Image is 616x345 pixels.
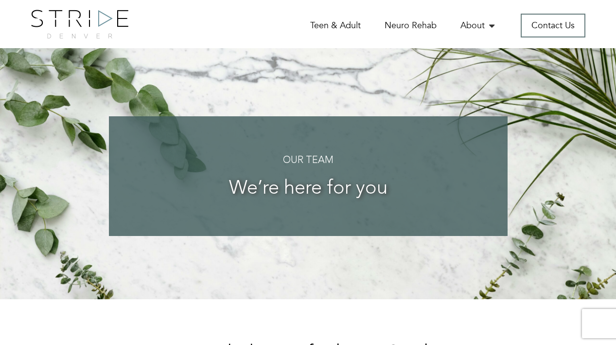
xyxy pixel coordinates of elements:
img: logo.png [31,10,128,38]
a: About [460,19,497,32]
a: Neuro Rehab [385,19,437,32]
a: Contact Us [521,14,585,37]
h4: Our Team [128,155,488,166]
a: Teen & Adult [310,19,361,32]
h3: We’re here for you [128,178,488,200]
